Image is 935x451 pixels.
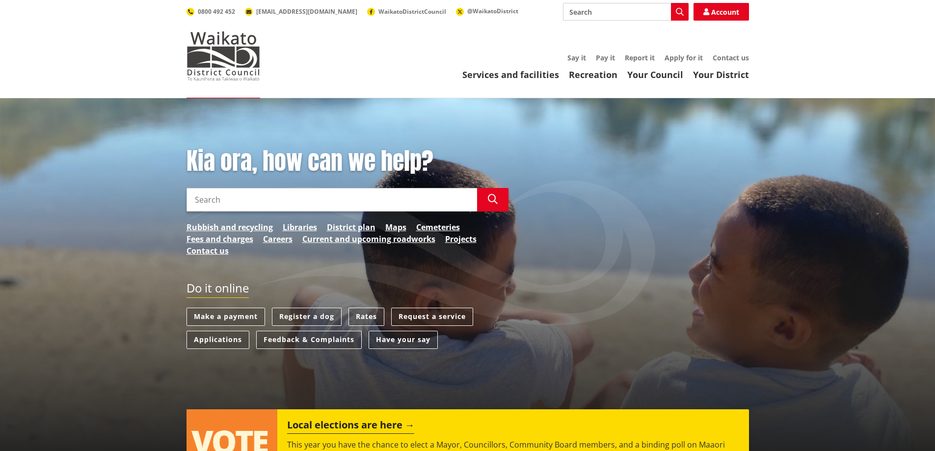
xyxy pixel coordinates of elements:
[187,31,260,80] img: Waikato District Council - Te Kaunihera aa Takiwaa o Waikato
[693,69,749,80] a: Your District
[302,233,435,245] a: Current and upcoming roadworks
[187,147,508,176] h1: Kia ora, how can we help?
[625,53,655,62] a: Report it
[283,221,317,233] a: Libraries
[369,331,438,349] a: Have your say
[187,233,253,245] a: Fees and charges
[567,53,586,62] a: Say it
[327,221,375,233] a: District plan
[462,69,559,80] a: Services and facilities
[187,308,265,326] a: Make a payment
[256,331,362,349] a: Feedback & Complaints
[348,308,384,326] a: Rates
[627,69,683,80] a: Your Council
[256,7,357,16] span: [EMAIL_ADDRESS][DOMAIN_NAME]
[596,53,615,62] a: Pay it
[569,69,617,80] a: Recreation
[245,7,357,16] a: [EMAIL_ADDRESS][DOMAIN_NAME]
[187,7,235,16] a: 0800 492 452
[198,7,235,16] span: 0800 492 452
[263,233,293,245] a: Careers
[445,233,477,245] a: Projects
[416,221,460,233] a: Cemeteries
[713,53,749,62] a: Contact us
[665,53,703,62] a: Apply for it
[694,3,749,21] a: Account
[187,331,249,349] a: Applications
[187,221,273,233] a: Rubbish and recycling
[385,221,406,233] a: Maps
[187,281,249,298] h2: Do it online
[378,7,446,16] span: WaikatoDistrictCouncil
[467,7,518,15] span: @WaikatoDistrict
[287,419,414,434] h2: Local elections are here
[367,7,446,16] a: WaikatoDistrictCouncil
[456,7,518,15] a: @WaikatoDistrict
[187,245,229,257] a: Contact us
[563,3,689,21] input: Search input
[187,188,477,212] input: Search input
[391,308,473,326] a: Request a service
[272,308,342,326] a: Register a dog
